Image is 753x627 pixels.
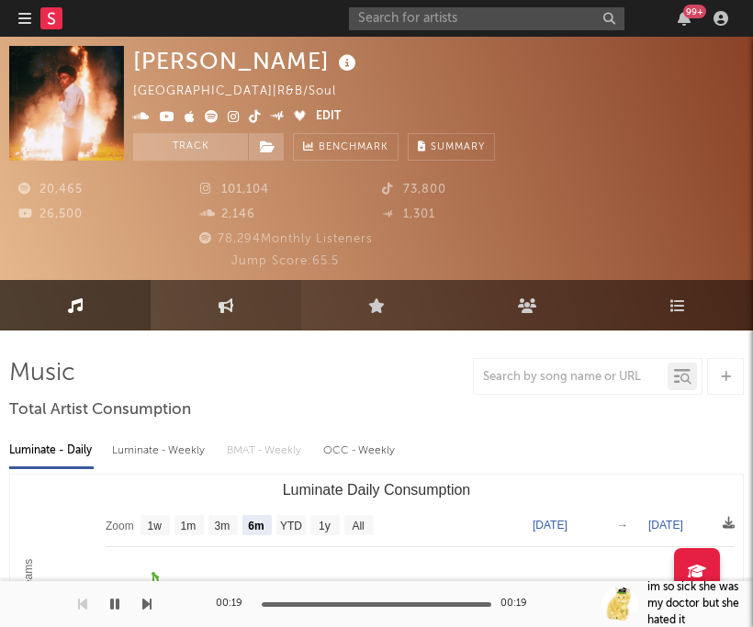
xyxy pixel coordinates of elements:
span: 101,104 [200,184,269,196]
div: [GEOGRAPHIC_DATA] | R&B/Soul [133,81,357,103]
a: Benchmark [293,133,399,161]
text: Luminate Daily Consumption [283,482,471,498]
text: 1m [181,520,197,532]
text: 6m [248,520,264,532]
span: Jump Score: 65.5 [231,255,339,267]
text: YTD [280,520,302,532]
span: 2,146 [200,208,255,220]
div: 00:19 [216,593,253,615]
text: [DATE] [648,519,683,532]
span: 78,294 Monthly Listeners [197,233,373,245]
button: Track [133,133,248,161]
div: Luminate - Daily [9,435,94,466]
div: OCC - Weekly [323,435,397,466]
span: 73,800 [382,184,446,196]
button: Summary [408,133,495,161]
text: 3m [215,520,230,532]
div: 00:19 [500,593,537,615]
div: [PERSON_NAME] [133,46,361,76]
span: 26,500 [18,208,83,220]
text: 1y [319,520,331,532]
input: Search for artists [349,7,624,30]
span: 20,465 [18,184,83,196]
button: 99+ [678,11,691,26]
div: 99 + [683,5,706,18]
text: 1w [148,520,163,532]
text: All [352,520,364,532]
text: [DATE] [533,519,568,532]
span: Total Artist Consumption [9,399,191,421]
span: 1,301 [382,208,435,220]
text: Zoom [106,520,134,532]
button: Edit [316,106,341,129]
span: Benchmark [319,137,388,159]
text: → [617,519,628,532]
div: Luminate - Weekly [112,435,208,466]
input: Search by song name or URL [474,370,668,385]
span: Summary [431,142,485,152]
